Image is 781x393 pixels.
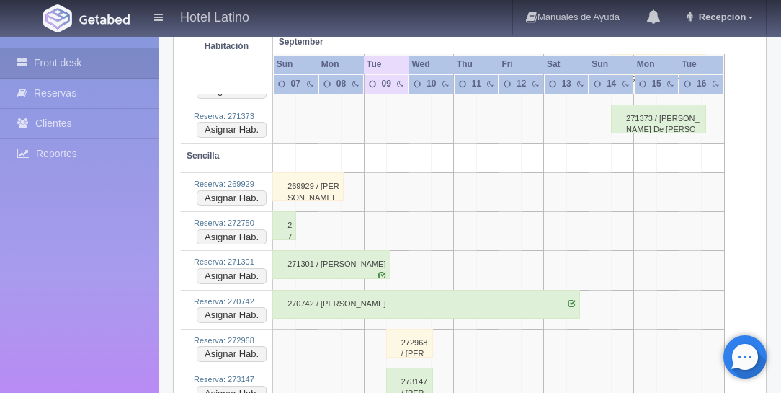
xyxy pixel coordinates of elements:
button: Asignar Hab. [197,190,267,206]
th: Sun [273,55,318,74]
div: 07 [289,78,302,90]
th: Tue [679,55,724,74]
img: Getabed [43,4,72,32]
div: 13 [560,78,572,90]
button: Asignar Hab. [197,346,267,362]
div: 16 [695,78,708,90]
span: September [279,36,358,48]
div: 12 [515,78,527,90]
th: Mon [634,55,679,74]
th: Sat [544,55,589,74]
div: 14 [605,78,617,90]
div: 271373 / [PERSON_NAME] De [PERSON_NAME] [611,105,705,133]
th: Tue [364,55,409,74]
div: 272750 / [PERSON_NAME] [272,211,296,240]
span: Recepcion [695,12,746,22]
div: 271301 / [PERSON_NAME] [272,250,390,279]
img: Getabed [79,14,130,25]
a: Reserva: 271373 [194,112,254,120]
a: Reserva: 272968 [194,336,254,345]
a: Reserva: 269929 [194,180,254,188]
a: Reserva: 271301 [194,257,254,266]
div: 272968 / [PERSON_NAME] [386,329,434,358]
button: Asignar Hab. [197,268,267,284]
th: Thu [454,55,499,74]
a: Reserva: 270742 [194,297,254,306]
div: 11 [470,78,482,90]
th: Mon [318,55,364,74]
th: Fri [499,55,543,74]
div: 08 [335,78,348,90]
button: Asignar Hab. [197,229,267,245]
div: 270742 / [PERSON_NAME] [272,290,580,319]
div: 15 [650,78,662,90]
b: Sencilla [187,151,219,161]
a: Reserva: 272750 [194,218,254,227]
button: Asignar Hab. [197,307,267,323]
div: 10 [425,78,437,90]
th: Sun [589,55,633,74]
strong: Habitación [205,41,249,51]
h4: Hotel Latino [180,7,249,25]
div: 269929 / [PERSON_NAME] [272,172,344,201]
div: 09 [380,78,393,90]
a: Reserva: 273147 [194,375,254,384]
th: Wed [409,55,453,74]
button: Asignar Hab. [197,122,267,138]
